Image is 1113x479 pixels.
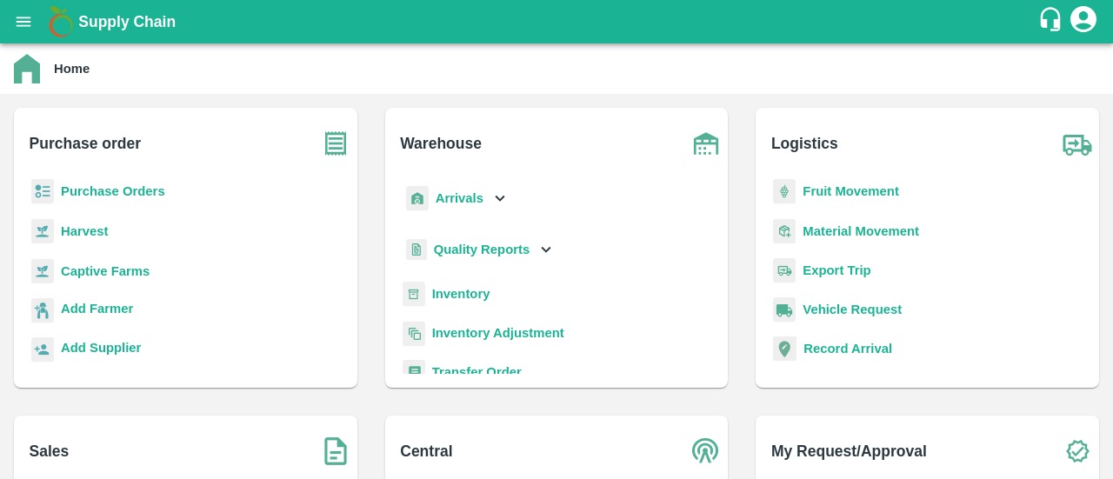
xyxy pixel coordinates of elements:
a: Material Movement [803,224,919,238]
a: Inventory [432,287,490,301]
div: account of current user [1068,3,1099,40]
img: farmer [31,298,54,323]
b: Quality Reports [434,243,530,256]
img: vehicle [773,297,796,323]
img: harvest [31,258,54,284]
div: customer-support [1037,6,1068,37]
a: Captive Farms [61,264,150,278]
img: soSales [314,429,357,473]
div: Quality Reports [403,232,556,268]
b: Supply Chain [78,13,176,30]
a: Harvest [61,224,108,238]
b: My Request/Approval [771,439,927,463]
b: Sales [30,439,70,463]
img: check [1056,429,1099,473]
img: recordArrival [773,336,796,361]
a: Transfer Order [432,365,522,379]
b: Add Farmer [61,302,133,316]
img: logo [43,4,78,39]
img: inventory [403,321,425,346]
img: central [684,429,728,473]
img: whArrival [406,186,429,211]
img: whInventory [403,282,425,307]
img: purchase [314,122,357,165]
b: Arrivals [436,191,483,205]
img: fruit [773,179,796,204]
img: harvest [31,218,54,244]
img: warehouse [684,122,728,165]
a: Supply Chain [78,10,1037,34]
div: Arrivals [403,179,510,218]
img: whTransfer [403,360,425,385]
button: open drawer [3,2,43,42]
b: Warehouse [400,131,482,156]
img: delivery [773,258,796,283]
b: Add Supplier [61,341,141,355]
b: Logistics [771,131,838,156]
b: Home [54,62,90,76]
img: supplier [31,337,54,363]
img: reciept [31,179,54,204]
img: material [773,218,796,244]
b: Central [400,439,452,463]
a: Vehicle Request [803,303,902,316]
img: truck [1056,122,1099,165]
a: Export Trip [803,263,870,277]
img: qualityReport [406,239,427,261]
a: Purchase Orders [61,184,165,198]
a: Fruit Movement [803,184,899,198]
a: Add Supplier [61,338,141,362]
a: Inventory Adjustment [432,326,564,340]
a: Record Arrival [803,342,892,356]
b: Purchase order [30,131,141,156]
img: home [14,54,40,83]
a: Add Farmer [61,299,133,323]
